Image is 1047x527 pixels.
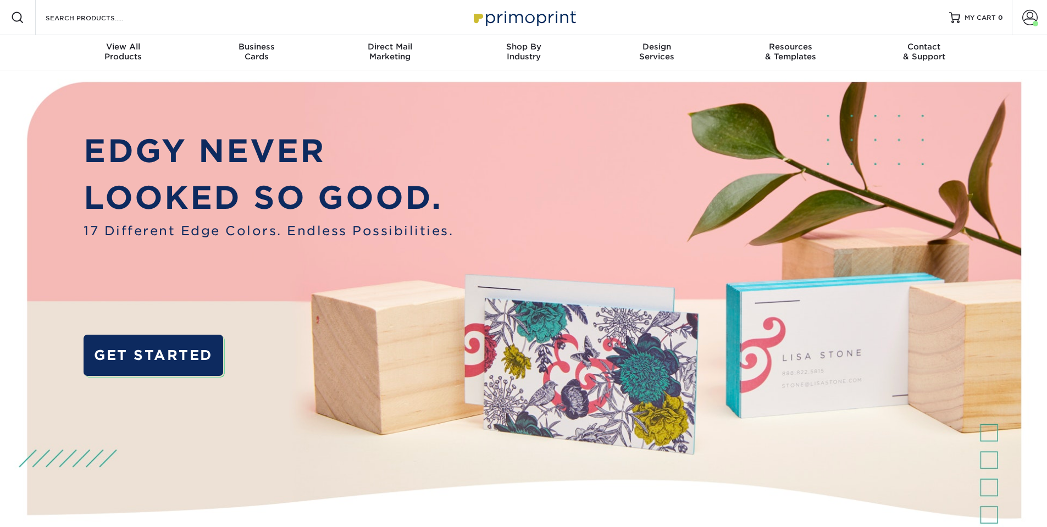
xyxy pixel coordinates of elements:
a: Contact& Support [857,35,991,70]
p: EDGY NEVER [84,127,453,175]
a: GET STARTED [84,335,223,376]
img: Primoprint [469,5,579,29]
div: Products [57,42,190,62]
div: Services [590,42,724,62]
span: Shop By [457,42,590,52]
a: BusinessCards [190,35,323,70]
div: Marketing [323,42,457,62]
a: Resources& Templates [724,35,857,70]
span: Design [590,42,724,52]
input: SEARCH PRODUCTS..... [45,11,152,24]
a: View AllProducts [57,35,190,70]
p: LOOKED SO GOOD. [84,174,453,221]
div: & Templates [724,42,857,62]
a: DesignServices [590,35,724,70]
a: Shop ByIndustry [457,35,590,70]
div: & Support [857,42,991,62]
span: Business [190,42,323,52]
div: Industry [457,42,590,62]
span: 0 [998,14,1003,21]
span: Resources [724,42,857,52]
span: View All [57,42,190,52]
a: Direct MailMarketing [323,35,457,70]
span: 17 Different Edge Colors. Endless Possibilities. [84,221,453,240]
span: Direct Mail [323,42,457,52]
span: Contact [857,42,991,52]
div: Cards [190,42,323,62]
span: MY CART [965,13,996,23]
